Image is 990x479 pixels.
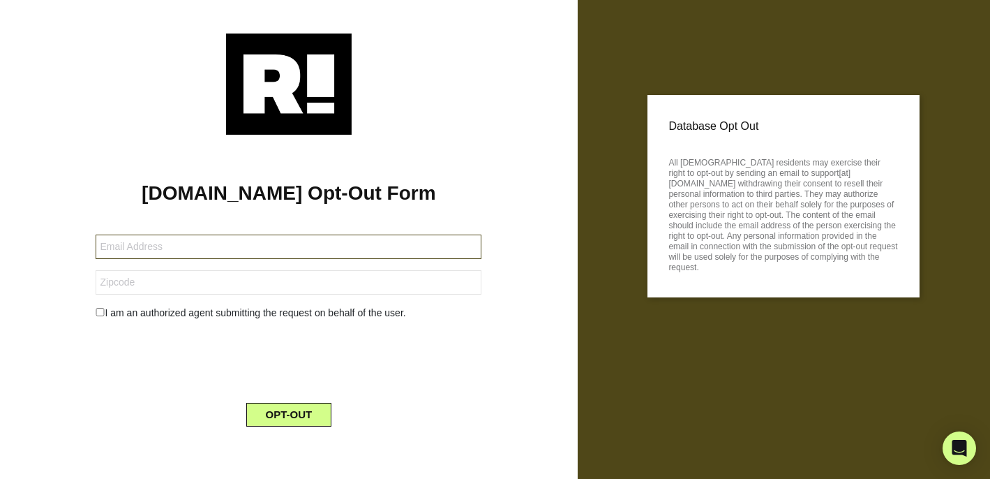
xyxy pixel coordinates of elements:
iframe: reCAPTCHA [183,332,395,386]
input: Zipcode [96,270,481,295]
img: Retention.com [226,34,352,135]
p: All [DEMOGRAPHIC_DATA] residents may exercise their right to opt-out by sending an email to suppo... [668,154,899,273]
h1: [DOMAIN_NAME] Opt-Out Form [21,182,557,205]
p: Database Opt Out [668,116,899,137]
button: OPT-OUT [246,403,332,427]
div: I am an authorized agent submitting the request on behalf of the user. [85,306,492,320]
input: Email Address [96,235,481,259]
div: Open Intercom Messenger [943,432,976,465]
